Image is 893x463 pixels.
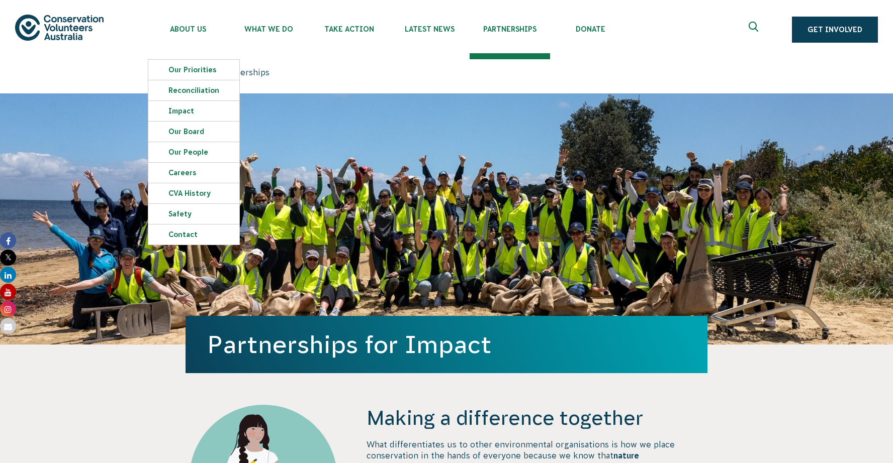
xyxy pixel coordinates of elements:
[148,60,239,80] a: Our Priorities
[148,122,239,142] a: Our Board
[219,68,270,77] span: Partnerships
[148,204,239,224] a: Safety
[148,101,239,121] a: Impact
[148,25,228,33] span: About Us
[15,15,104,40] img: logo.svg
[749,22,761,38] span: Expand search box
[148,80,239,100] a: Reconciliation
[148,142,239,162] a: Our People
[228,25,309,33] span: What We Do
[389,25,470,33] span: Latest News
[148,183,239,203] a: CVA history
[743,18,767,42] button: Expand search box Close search box
[148,163,239,183] a: Careers
[470,25,550,33] span: Partnerships
[148,224,239,245] a: Contact
[208,331,685,358] h1: Partnerships for Impact
[550,25,631,33] span: Donate
[792,17,878,43] a: Get Involved
[309,25,389,33] span: Take Action
[367,405,707,431] h4: Making a difference together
